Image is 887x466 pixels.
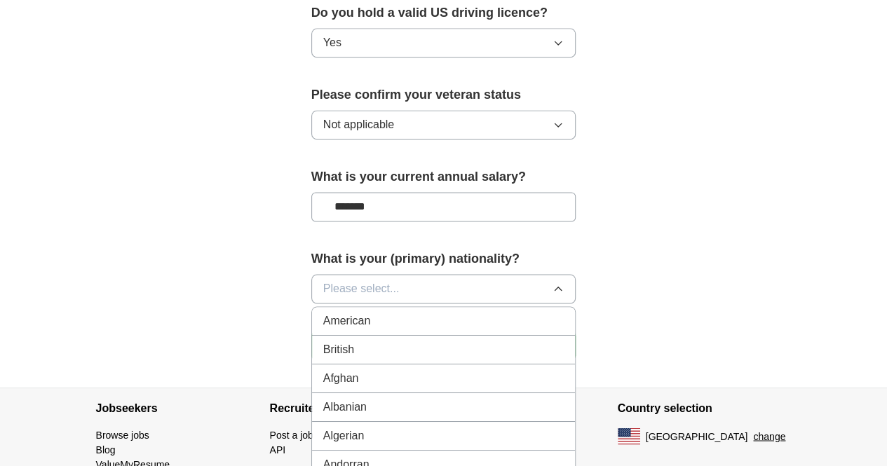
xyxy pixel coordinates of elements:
a: Browse jobs [96,429,149,440]
span: Please select... [323,280,400,297]
button: change [753,429,785,444]
span: Albanian [323,399,367,416]
span: American [323,313,371,329]
span: British [323,341,354,358]
button: Please select... [311,274,576,303]
label: Do you hold a valid US driving licence? [311,4,576,22]
button: Yes [311,28,576,57]
span: Afghan [323,370,359,387]
label: Please confirm your veteran status [311,85,576,104]
label: What is your (primary) nationality? [311,249,576,268]
a: Blog [96,444,116,455]
span: Not applicable [323,116,394,133]
span: Yes [323,34,341,51]
a: Post a job [270,429,313,440]
h4: Country selection [618,388,792,427]
img: US flag [618,427,640,444]
button: Not applicable [311,110,576,139]
span: Algerian [323,427,365,444]
a: API [270,444,286,455]
label: What is your current annual salary? [311,167,576,186]
span: [GEOGRAPHIC_DATA] [646,429,748,444]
